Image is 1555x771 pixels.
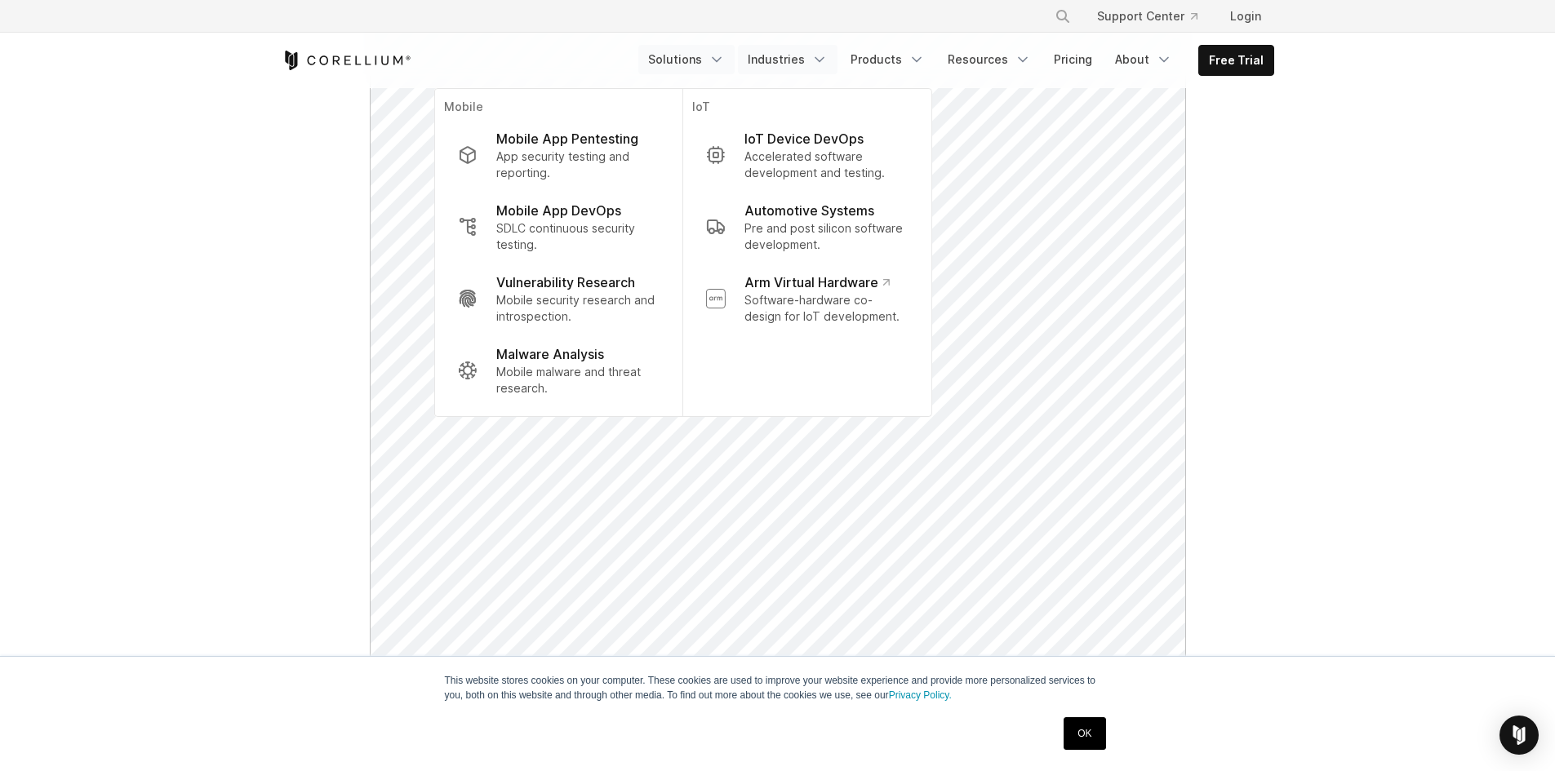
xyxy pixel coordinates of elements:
[744,273,889,292] p: Arm Virtual Hardware
[496,364,659,397] p: Mobile malware and threat research.
[444,335,672,406] a: Malware Analysis Mobile malware and threat research.
[444,99,672,119] p: Mobile
[744,148,908,181] p: Accelerated software development and testing.
[445,673,1111,702] p: This website stores cookies on your computer. These cookies are used to improve your website expe...
[889,689,952,701] a: Privacy Policy.
[744,292,908,325] p: Software-hardware co-design for IoT development.
[444,191,672,263] a: Mobile App DevOps SDLC continuous security testing.
[1044,45,1102,74] a: Pricing
[744,129,864,148] p: IoT Device DevOps
[638,45,735,74] a: Solutions
[496,201,621,220] p: Mobile App DevOps
[496,129,638,148] p: Mobile App Pentesting
[638,45,1274,76] div: Navigation Menu
[282,51,411,70] a: Corellium Home
[1499,716,1539,755] div: Open Intercom Messenger
[692,263,921,335] a: Arm Virtual Hardware Software-hardware co-design for IoT development.
[444,263,672,335] a: Vulnerability Research Mobile security research and introspection.
[744,220,908,253] p: Pre and post silicon software development.
[496,292,659,325] p: Mobile security research and introspection.
[692,119,921,191] a: IoT Device DevOps Accelerated software development and testing.
[1064,717,1105,750] a: OK
[1105,45,1182,74] a: About
[1084,2,1211,31] a: Support Center
[496,148,659,181] p: App security testing and reporting.
[744,201,874,220] p: Automotive Systems
[1035,2,1274,31] div: Navigation Menu
[496,220,659,253] p: SDLC continuous security testing.
[841,45,935,74] a: Products
[738,45,837,74] a: Industries
[1217,2,1274,31] a: Login
[692,99,921,119] p: IoT
[1048,2,1077,31] button: Search
[692,191,921,263] a: Automotive Systems Pre and post silicon software development.
[938,45,1041,74] a: Resources
[496,344,604,364] p: Malware Analysis
[444,119,672,191] a: Mobile App Pentesting App security testing and reporting.
[1199,46,1273,75] a: Free Trial
[496,273,635,292] p: Vulnerability Research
